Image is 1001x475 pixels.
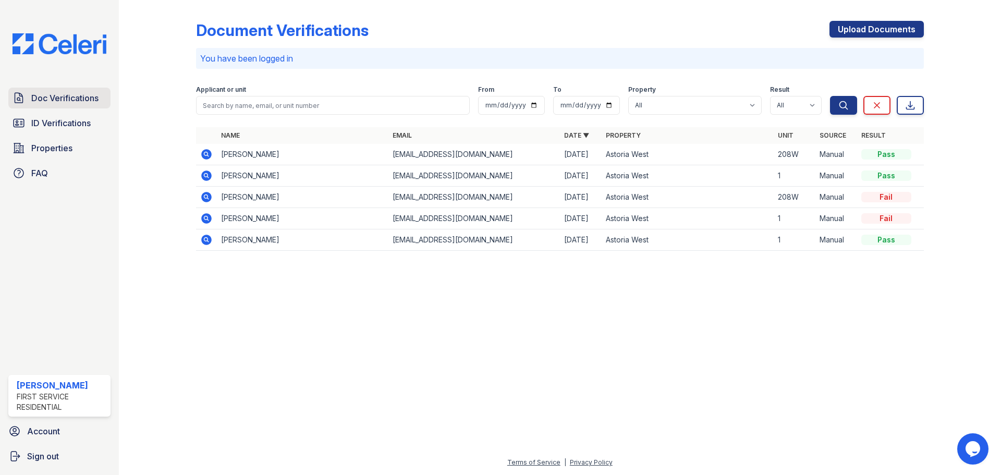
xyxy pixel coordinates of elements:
[200,52,920,65] p: You have been logged in
[606,131,641,139] a: Property
[8,88,111,108] a: Doc Verifications
[602,187,773,208] td: Astoria West
[602,208,773,229] td: Astoria West
[815,208,857,229] td: Manual
[829,21,924,38] a: Upload Documents
[478,86,494,94] label: From
[221,131,240,139] a: Name
[8,163,111,184] a: FAQ
[774,144,815,165] td: 208W
[560,187,602,208] td: [DATE]
[770,86,789,94] label: Result
[560,208,602,229] td: [DATE]
[774,229,815,251] td: 1
[602,144,773,165] td: Astoria West
[861,131,886,139] a: Result
[17,379,106,392] div: [PERSON_NAME]
[815,165,857,187] td: Manual
[217,165,388,187] td: [PERSON_NAME]
[564,131,589,139] a: Date ▼
[628,86,656,94] label: Property
[957,433,991,465] iframe: chat widget
[815,144,857,165] td: Manual
[815,187,857,208] td: Manual
[27,450,59,462] span: Sign out
[861,235,911,245] div: Pass
[196,21,369,40] div: Document Verifications
[217,144,388,165] td: [PERSON_NAME]
[217,229,388,251] td: [PERSON_NAME]
[8,113,111,133] a: ID Verifications
[774,187,815,208] td: 208W
[815,229,857,251] td: Manual
[4,446,115,467] a: Sign out
[17,392,106,412] div: First Service Residential
[564,458,566,466] div: |
[388,165,560,187] td: [EMAIL_ADDRESS][DOMAIN_NAME]
[31,117,91,129] span: ID Verifications
[602,165,773,187] td: Astoria West
[27,425,60,437] span: Account
[393,131,412,139] a: Email
[861,170,911,181] div: Pass
[774,165,815,187] td: 1
[507,458,560,466] a: Terms of Service
[820,131,846,139] a: Source
[31,142,72,154] span: Properties
[196,96,470,115] input: Search by name, email, or unit number
[388,208,560,229] td: [EMAIL_ADDRESS][DOMAIN_NAME]
[388,187,560,208] td: [EMAIL_ADDRESS][DOMAIN_NAME]
[388,229,560,251] td: [EMAIL_ADDRESS][DOMAIN_NAME]
[774,208,815,229] td: 1
[861,213,911,224] div: Fail
[553,86,561,94] label: To
[778,131,794,139] a: Unit
[861,149,911,160] div: Pass
[31,167,48,179] span: FAQ
[388,144,560,165] td: [EMAIL_ADDRESS][DOMAIN_NAME]
[4,421,115,442] a: Account
[560,229,602,251] td: [DATE]
[31,92,99,104] span: Doc Verifications
[560,144,602,165] td: [DATE]
[217,187,388,208] td: [PERSON_NAME]
[217,208,388,229] td: [PERSON_NAME]
[560,165,602,187] td: [DATE]
[8,138,111,159] a: Properties
[196,86,246,94] label: Applicant or unit
[861,192,911,202] div: Fail
[570,458,613,466] a: Privacy Policy
[602,229,773,251] td: Astoria West
[4,33,115,54] img: CE_Logo_Blue-a8612792a0a2168367f1c8372b55b34899dd931a85d93a1a3d3e32e68fde9ad4.png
